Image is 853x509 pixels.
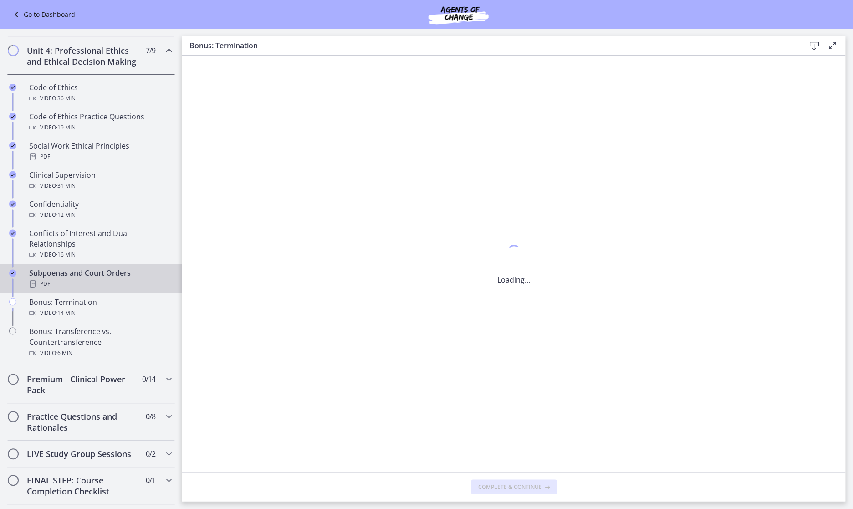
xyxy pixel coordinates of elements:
div: 1 [498,242,531,263]
i: Completed [9,230,16,237]
span: · 12 min [56,210,76,221]
a: Go to Dashboard [11,9,75,20]
i: Completed [9,113,16,120]
div: PDF [29,151,171,162]
img: Agents of Change [404,4,513,26]
h3: Bonus: Termination [189,40,791,51]
span: · 19 min [56,122,76,133]
h2: Practice Questions and Rationales [27,411,138,433]
div: Video [29,180,171,191]
div: Conflicts of Interest and Dual Relationships [29,228,171,261]
div: Code of Ethics Practice Questions [29,111,171,133]
h2: Premium - Clinical Power Pack [27,374,138,396]
span: · 16 min [56,250,76,261]
span: · 31 min [56,180,76,191]
div: PDF [29,279,171,290]
span: · 36 min [56,93,76,104]
span: 0 / 14 [142,374,155,385]
i: Completed [9,171,16,179]
div: Code of Ethics [29,82,171,104]
div: Clinical Supervision [29,170,171,191]
span: 0 / 8 [146,411,155,422]
div: Bonus: Termination [29,297,171,319]
div: Bonus: Transference vs. Countertransference [29,326,171,359]
span: · 6 min [56,348,72,359]
span: · 14 min [56,308,76,319]
div: Video [29,93,171,104]
span: 0 / 2 [146,449,155,460]
div: Subpoenas and Court Orders [29,268,171,290]
span: 0 / 1 [146,475,155,486]
div: Social Work Ethical Principles [29,140,171,162]
div: Video [29,250,171,261]
p: Loading... [498,274,531,285]
h2: LIVE Study Group Sessions [27,449,138,460]
i: Completed [9,270,16,277]
h2: FINAL STEP: Course Completion Checklist [27,475,138,497]
h2: Unit 4: Professional Ethics and Ethical Decision Making [27,45,138,67]
div: Video [29,308,171,319]
i: Completed [9,84,16,91]
span: 7 / 9 [146,45,155,56]
i: Completed [9,201,16,208]
div: Video [29,122,171,133]
div: Confidentiality [29,199,171,221]
i: Completed [9,142,16,149]
span: Complete & continue [479,483,542,491]
div: Video [29,210,171,221]
button: Complete & continue [471,480,557,494]
div: Video [29,348,171,359]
